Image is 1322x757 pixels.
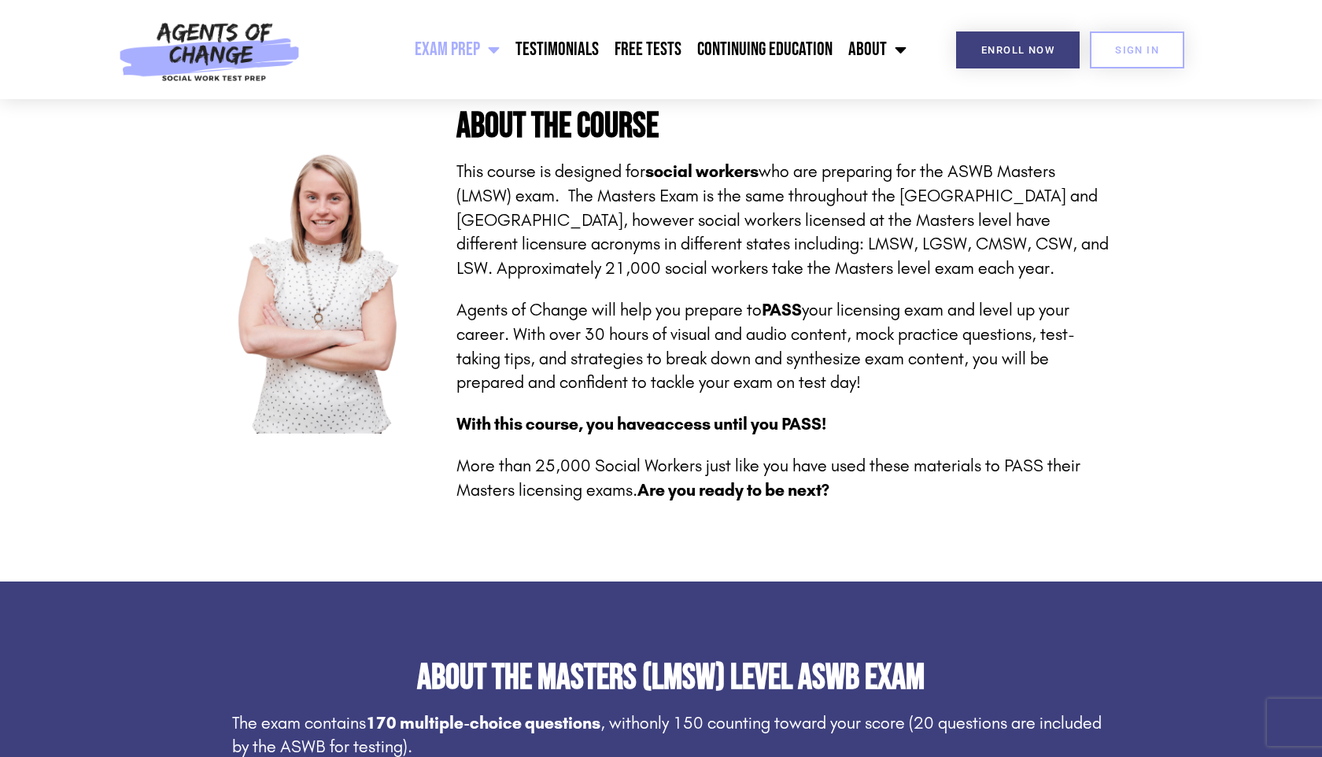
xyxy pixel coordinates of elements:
[607,30,689,69] a: Free Tests
[456,160,1110,281] p: This course is designed for who are preparing for the ASWB Masters (LMSW) exam. The Masters Exam ...
[366,713,600,733] b: 170 multiple-choice questions
[840,30,914,69] a: About
[308,30,914,69] nav: Menu
[645,161,759,182] strong: social workers
[232,660,1110,696] h2: About the Masters (LMSW) Level ASWB Exam
[689,30,840,69] a: Continuing Education
[1090,31,1184,68] a: SIGN IN
[956,31,1080,68] a: Enroll Now
[456,298,1110,395] p: Agents of Change will help you prepare to your licensing exam and level up your career. With over...
[508,30,607,69] a: Testimonials
[981,45,1054,55] span: Enroll Now
[456,109,1110,144] h4: About the Course
[407,30,508,69] a: Exam Prep
[655,414,826,434] span: access until you PASS!
[456,454,1110,503] p: More than 25,000 Social Workers just like you have used these materials to PASS their Masters lic...
[456,414,655,434] span: With this course, you have
[637,480,829,500] strong: Are you ready to be next?
[1115,45,1159,55] span: SIGN IN
[762,300,802,320] strong: PASS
